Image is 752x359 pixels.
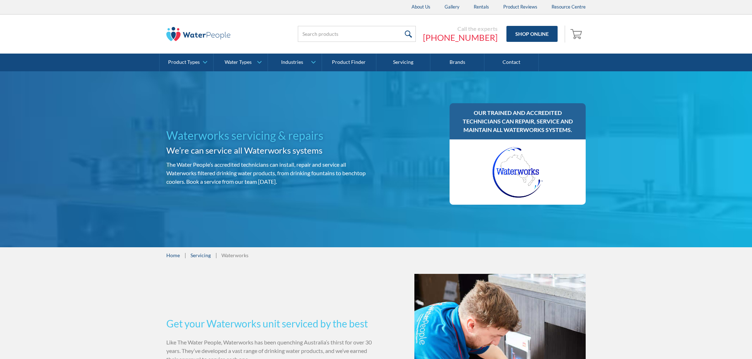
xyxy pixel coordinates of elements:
[322,54,376,71] a: Product Finder
[166,316,373,331] h3: Get your Waterworks unit serviced by the best
[281,59,303,65] div: Industries
[160,54,213,71] a: Product Types
[166,160,373,186] p: The Water People’s accredited technicians can install, repair and service all Waterworks filtered...
[221,252,248,259] div: Waterworks
[168,59,200,65] div: Product Types
[484,54,538,71] a: Contact
[190,252,211,259] a: Servicing
[506,26,558,42] a: Shop Online
[214,251,218,259] div: |
[166,144,373,157] h2: We’re can service all Waterworks systems
[457,109,579,134] h3: Our trained and accredited technicians can repair, service and maintain all Waterworks systems.
[570,28,584,39] img: shopping cart
[569,26,586,43] a: Open empty cart
[225,59,252,65] div: Water Types
[430,54,484,71] a: Brands
[166,252,180,259] a: Home
[298,26,416,42] input: Search products
[268,54,322,71] a: Industries
[376,54,430,71] a: Servicing
[423,25,498,32] div: Call the experts
[183,251,187,259] div: |
[166,27,230,41] img: The Water People
[423,32,498,43] a: [PHONE_NUMBER]
[166,127,373,144] h1: Waterworks servicing & repairs
[214,54,267,71] a: Water Types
